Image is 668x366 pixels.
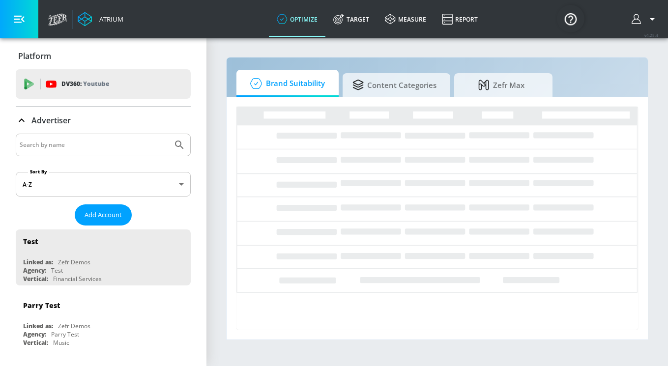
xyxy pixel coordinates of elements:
label: Sort By [28,169,49,175]
div: Linked as: [23,258,53,266]
p: Advertiser [31,115,71,126]
input: Search by name [20,139,169,151]
a: Report [434,1,486,37]
div: Vertical: [23,338,48,347]
div: A-Z [16,172,191,197]
a: optimize [269,1,325,37]
p: Youtube [83,79,109,89]
div: Platform [16,42,191,70]
div: Linked as: [23,322,53,330]
div: Agency: [23,330,46,338]
div: TestLinked as:Zefr DemosAgency:TestVertical:Financial Services [16,229,191,285]
a: Target [325,1,377,37]
div: DV360: Youtube [16,69,191,99]
div: Atrium [95,15,123,24]
div: Advertiser [16,107,191,134]
span: Content Categories [352,73,436,97]
div: Zefr Demos [58,322,90,330]
div: Parry Test [23,301,60,310]
div: Test [23,237,38,246]
span: Zefr Max [464,73,539,97]
div: Parry TestLinked as:Zefr DemosAgency:Parry TestVertical:Music [16,293,191,349]
div: Test [51,266,63,275]
div: Financial Services [53,275,102,283]
div: Agency: [23,266,46,275]
button: Add Account [75,204,132,225]
div: Parry Test [51,330,79,338]
div: Vertical: [23,275,48,283]
p: DV360: [61,79,109,89]
span: Brand Suitability [246,72,325,95]
span: Add Account [85,209,122,221]
p: Platform [18,51,51,61]
button: Open Resource Center [557,5,584,32]
a: Atrium [78,12,123,27]
span: v 4.25.4 [644,32,658,38]
div: Zefr Demos [58,258,90,266]
a: measure [377,1,434,37]
div: Music [53,338,69,347]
